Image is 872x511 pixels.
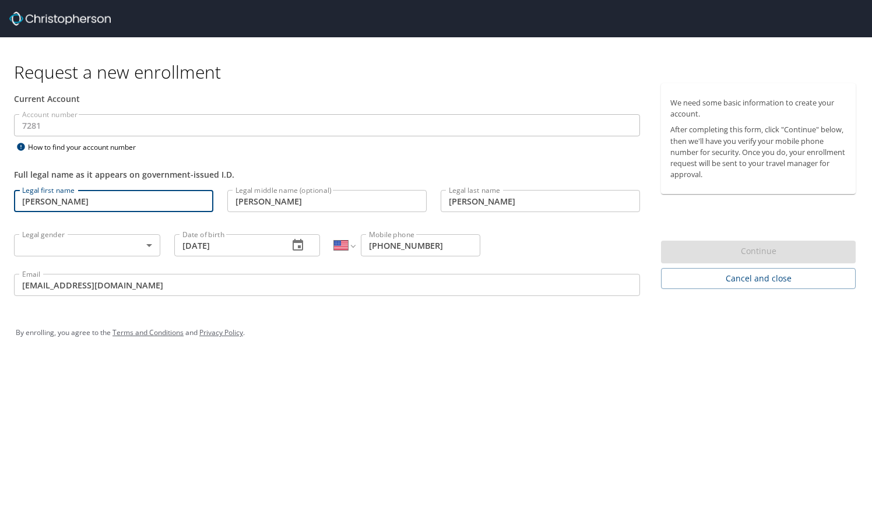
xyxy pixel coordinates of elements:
input: Enter phone number [361,234,480,256]
div: By enrolling, you agree to the and . [16,318,856,347]
div: Full legal name as it appears on government-issued I.D. [14,168,640,181]
a: Privacy Policy [199,327,243,337]
span: Cancel and close [670,272,846,286]
div: Current Account [14,93,640,105]
a: Terms and Conditions [112,327,184,337]
div: How to find your account number [14,140,160,154]
button: Cancel and close [661,268,856,290]
p: After completing this form, click "Continue" below, then we'll have you verify your mobile phone ... [670,124,846,180]
div: ​ [14,234,160,256]
p: We need some basic information to create your account. [670,97,846,119]
img: cbt logo [9,12,111,26]
input: MM/DD/YYYY [174,234,280,256]
h1: Request a new enrollment [14,61,865,83]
